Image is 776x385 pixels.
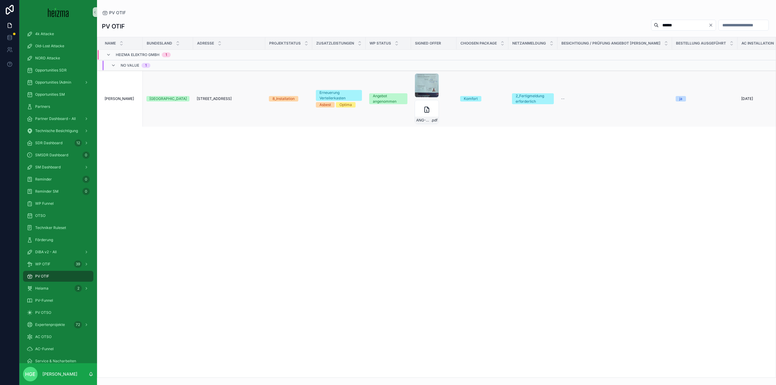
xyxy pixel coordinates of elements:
[166,52,167,57] div: 1
[23,113,93,124] a: Partner Dashboard - All
[197,96,232,101] span: [STREET_ADDRESS]
[197,41,214,46] span: Adresse
[460,96,505,101] a: Komfort
[146,96,189,101] a: [GEOGRAPHIC_DATA]
[319,102,331,108] div: Asbest
[316,90,362,108] a: Erneuerung VerteilerkastenAsbestOptima
[35,104,50,109] span: Partners
[35,141,62,145] span: SDR Dashboard
[23,41,93,51] a: Old-Lost Attacke
[35,189,59,194] span: Reminder SM
[679,96,682,101] div: ja
[512,93,554,104] a: 2_Fertigmeldung erforderlich
[561,41,661,46] span: Besichtigung / Prüfung Angebot [PERSON_NAME]
[512,41,546,46] span: Netzanmeldung
[35,274,49,279] span: PV OTIF
[676,96,734,101] a: ja
[35,153,68,158] span: SMSDR Dashboard
[82,176,90,183] div: 0
[35,237,53,242] span: Förderung
[35,128,78,133] span: Technische Besichtigung
[676,41,726,46] span: Bestellung ausgeführt
[35,359,76,363] span: Service & Nacharbeiten
[23,28,93,39] a: 4k Attacke
[339,102,352,108] div: Optima
[35,286,48,291] span: Heiama
[23,89,93,100] a: Opportunities SM
[35,32,54,36] span: 4k Attacke
[741,96,753,101] span: [DATE]
[23,283,93,294] a: Heiama2
[269,96,309,101] a: 8_Installation
[23,53,93,64] a: NORD Attacke
[561,96,565,101] span: --
[35,80,71,85] span: Opportunities (Admin
[269,41,301,46] span: Projektstatus
[35,310,51,315] span: PV OTSO
[23,162,93,173] a: SM Dashboard
[19,24,97,363] div: scrollable content
[48,7,69,17] img: App logo
[23,198,93,209] a: WP Funnel
[102,10,126,16] a: PV OTIF
[42,371,77,377] p: [PERSON_NAME]
[23,174,93,185] a: Reminder0
[23,210,93,221] a: OTSO
[23,138,93,148] a: SDR Dashboard12
[370,41,391,46] span: WP Status
[105,96,134,101] span: [PERSON_NAME]
[74,321,82,328] div: 72
[35,262,50,267] span: WP OTIF
[149,96,187,101] div: [GEOGRAPHIC_DATA]
[416,118,431,123] span: ANG-PV-1229-Ortner--2025-04-04_Final
[109,10,126,16] span: PV OTIF
[516,93,550,104] div: 2_Fertigmeldung erforderlich
[23,150,93,161] a: SMSDR Dashboard0
[23,331,93,342] a: AC OTSO
[147,41,172,46] span: Bundesland
[23,295,93,306] a: PV-Funnel
[431,118,437,123] span: .pdf
[75,285,82,292] div: 2
[35,213,45,218] span: OTSO
[23,125,93,136] a: Technische Besichtigung
[464,96,478,101] div: Komfort
[23,271,93,282] a: PV OTIF
[708,23,716,28] button: Clear
[35,250,57,254] span: DiBA v2 - All
[74,261,82,268] div: 39
[35,347,54,351] span: AC-Funnel
[25,370,35,378] span: HGE
[273,96,295,101] div: 8_Installation
[23,247,93,257] a: DiBA v2 - All
[35,298,53,303] span: PV-Funnel
[373,93,404,104] div: Angebot angenommen
[102,22,125,31] h1: PV OTIF
[23,222,93,233] a: Techniker Ruleset
[23,101,93,112] a: Partners
[121,63,139,68] span: No value
[23,344,93,354] a: AC-Funnel
[82,188,90,195] div: 0
[75,139,82,147] div: 12
[23,259,93,270] a: WP OTIF39
[460,41,497,46] span: Choosen Package
[319,90,358,101] div: Erneuerung Verteilerkasten
[23,307,93,318] a: PV OTSO
[82,151,90,159] div: 0
[23,234,93,245] a: Förderung
[35,116,76,121] span: Partner Dashboard - All
[561,96,668,101] a: --
[145,63,147,68] div: 1
[35,177,52,182] span: Reminder
[35,92,65,97] span: Opportunities SM
[415,41,441,46] span: Signed Offer
[35,334,52,339] span: AC OTSO
[35,165,61,170] span: SM Dashboard
[35,322,65,327] span: Expertenprojekte
[105,96,139,101] a: [PERSON_NAME]
[35,201,54,206] span: WP Funnel
[35,44,64,48] span: Old-Lost Attacke
[23,319,93,330] a: Expertenprojekte72
[415,73,453,124] a: ANG-PV-1229-Ortner--2025-04-04_Final.pdf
